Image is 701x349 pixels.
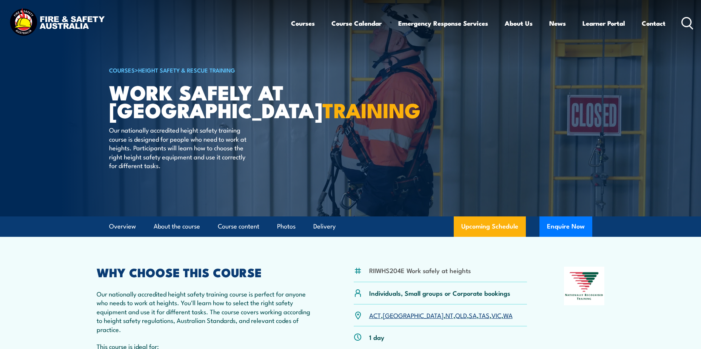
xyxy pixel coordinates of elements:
a: COURSES [109,66,135,74]
a: TAS [479,310,490,320]
a: About Us [505,13,533,33]
a: About the course [154,216,200,236]
p: 1 day [369,333,384,341]
a: Emergency Response Services [398,13,488,33]
a: VIC [491,310,501,320]
h1: Work Safely at [GEOGRAPHIC_DATA] [109,83,296,118]
h6: > [109,65,296,74]
a: Upcoming Schedule [454,216,526,237]
a: NT [445,310,453,320]
strong: TRAINING [322,94,421,125]
a: Courses [291,13,315,33]
a: QLD [455,310,467,320]
p: Our nationally accredited height safety training course is perfect for anyone who needs to work a... [97,289,317,334]
h2: WHY CHOOSE THIS COURSE [97,267,317,277]
a: Course Calendar [331,13,382,33]
a: SA [469,310,477,320]
li: RIIWHS204E Work safely at heights [369,266,471,275]
img: Nationally Recognised Training logo. [564,267,605,305]
p: Our nationally accredited height safety training course is designed for people who need to work a... [109,125,247,170]
a: [GEOGRAPHIC_DATA] [383,310,444,320]
a: Height Safety & Rescue Training [138,66,235,74]
a: News [549,13,566,33]
a: ACT [369,310,381,320]
a: Course content [218,216,259,236]
p: Individuals, Small groups or Corporate bookings [369,289,510,297]
p: , , , , , , , [369,311,513,320]
a: Contact [642,13,666,33]
a: Overview [109,216,136,236]
button: Enquire Now [539,216,592,237]
a: Delivery [313,216,336,236]
a: Learner Portal [582,13,625,33]
a: WA [503,310,513,320]
a: Photos [277,216,296,236]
